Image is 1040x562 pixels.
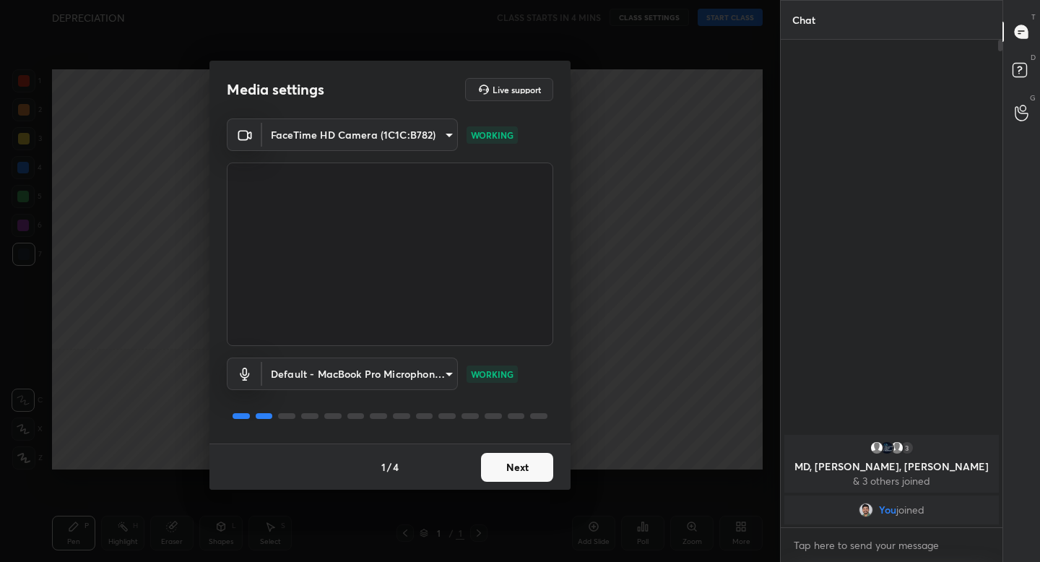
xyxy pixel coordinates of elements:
img: 1ebc9903cf1c44a29e7bc285086513b0.jpg [859,503,873,517]
h5: Live support [493,85,541,94]
img: 863a3d74934d4241a494bad556113aa9.None [880,441,894,455]
p: & 3 others joined [793,475,990,487]
p: WORKING [471,368,513,381]
img: default.png [870,441,884,455]
h4: 4 [393,459,399,475]
div: FaceTime HD Camera (1C1C:B782) [262,118,458,151]
span: You [879,504,896,516]
p: Chat [781,1,827,39]
h2: Media settings [227,80,324,99]
div: FaceTime HD Camera (1C1C:B782) [262,358,458,390]
span: joined [896,504,924,516]
div: grid [781,432,1002,527]
h4: / [387,459,391,475]
p: MD, [PERSON_NAME], [PERSON_NAME] [793,461,990,472]
p: T [1031,12,1036,22]
img: default.png [890,441,904,455]
p: D [1031,52,1036,63]
p: G [1030,92,1036,103]
div: 3 [900,441,914,455]
h4: 1 [381,459,386,475]
p: WORKING [471,129,513,142]
button: Next [481,453,553,482]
